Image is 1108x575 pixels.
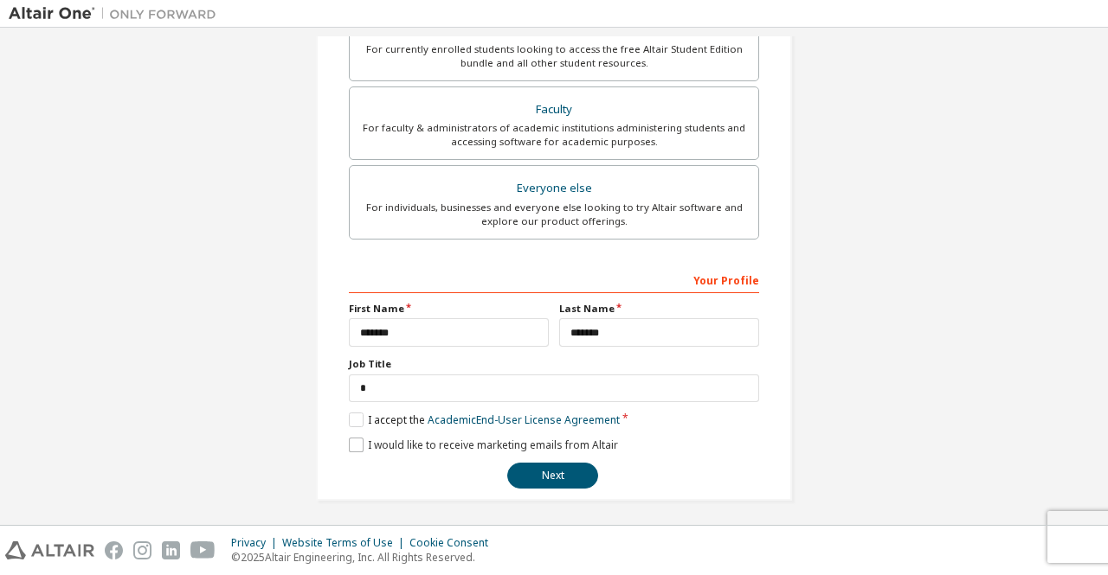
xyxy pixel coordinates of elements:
[162,541,180,559] img: linkedin.svg
[231,536,282,550] div: Privacy
[282,536,409,550] div: Website Terms of Use
[190,541,216,559] img: youtube.svg
[9,5,225,22] img: Altair One
[360,98,748,122] div: Faculty
[349,302,549,316] label: First Name
[559,302,759,316] label: Last Name
[133,541,151,559] img: instagram.svg
[360,121,748,149] div: For faculty & administrators of academic institutions administering students and accessing softwa...
[5,541,94,559] img: altair_logo.svg
[349,438,618,452] label: I would like to receive marketing emails from Altair
[409,536,499,550] div: Cookie Consent
[349,265,759,293] div: Your Profile
[360,176,748,201] div: Everyone else
[231,550,499,565] p: © 2025 Altair Engineering, Inc. All Rights Reserved.
[349,357,759,371] label: Job Title
[360,42,748,70] div: For currently enrolled students looking to access the free Altair Student Edition bundle and all ...
[360,201,748,228] div: For individuals, businesses and everyone else looking to try Altair software and explore our prod...
[105,541,123,559] img: facebook.svg
[349,412,620,427] label: I accept the
[507,463,598,489] button: Next
[428,412,620,427] a: Academic End-User License Agreement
